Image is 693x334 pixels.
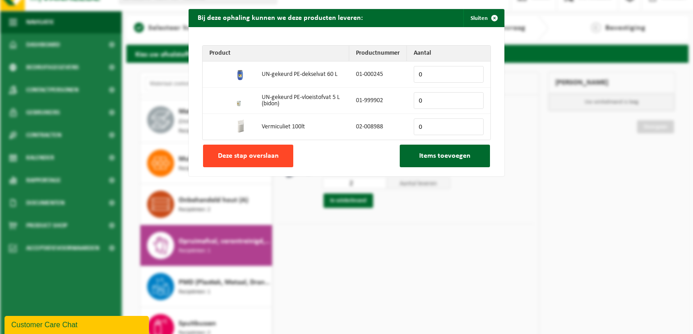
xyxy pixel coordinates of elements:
button: Sluiten [463,9,504,27]
h2: Bij deze ophaling kunnen we deze producten leveren: [189,9,372,26]
td: 01-000245 [349,61,407,88]
td: Vermiculiet 100lt [255,114,349,140]
th: Aantal [407,46,490,61]
td: 01-999902 [349,88,407,114]
button: Items toevoegen [400,145,490,167]
iframe: chat widget [5,314,151,334]
th: Product [203,46,349,61]
img: 01-000245 [234,66,248,81]
button: Deze stap overslaan [203,145,293,167]
td: UN-gekeurd PE-vloeistofvat 5 L (bidon) [255,88,349,114]
span: Deze stap overslaan [218,152,279,160]
span: Items toevoegen [419,152,471,160]
img: 01-999902 [234,93,248,107]
img: 02-008988 [234,119,248,133]
th: Productnummer [349,46,407,61]
td: 02-008988 [349,114,407,140]
td: UN-gekeurd PE-dekselvat 60 L [255,61,349,88]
